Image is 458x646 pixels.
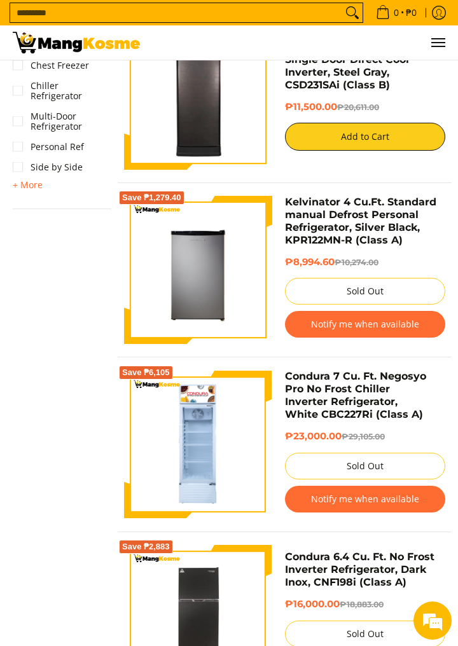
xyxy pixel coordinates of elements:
img: Bodega Sale Refrigerator l Mang Kosme: Home Appliances Warehouse Sale [13,32,140,53]
button: Add to Cart [285,123,446,151]
a: Personal Ref [13,137,84,157]
del: ₱18,883.00 [340,600,384,609]
a: Kelvinator 4 Cu.Ft. Standard manual Defrost Personal Refrigerator, Silver Black, KPR122MN-R (Clas... [285,196,436,246]
a: Chiller Refrigerator [13,76,111,106]
span: Save ₱1,279.40 [122,194,181,202]
a: Condura 7 Cu. Ft. Negosyo Pro No Frost Chiller Inverter Refrigerator, White CBC227Ri (Class A) [285,370,426,420]
span: 0 [392,8,401,17]
a: Chest Freezer [13,55,89,76]
del: ₱20,611.00 [337,102,379,112]
a: Side by Side [13,157,83,177]
h6: ₱11,500.00 [285,101,446,114]
del: ₱10,274.00 [335,258,378,267]
a: Multi-Door Refrigerator [13,106,111,137]
img: Condura 7.7 Cu. Ft. Single Door Direct Cool Inverter, Steel Gray, CSD231SAi (Class B) [124,24,272,168]
h6: ₱16,000.00 [285,598,446,611]
img: Kelvinator 4 Cu.Ft. Standard manual Defrost Personal Refrigerator, Silver Black, KPR122MN-R (Clas... [124,196,272,344]
summary: Open [13,177,43,193]
a: Condura 7.7 Cu. Ft. Single Door Direct Cool Inverter, Steel Gray, CSD231SAi (Class B) [285,41,409,91]
ul: Customer Navigation [153,25,445,60]
nav: Main Menu [153,25,445,60]
button: Notify me when available [285,486,446,512]
img: Condura 7 Cu. Ft. Negosyo Pro No Frost Chiller Inverter Refrigerator, White CBC227Ri (Class A) [124,371,272,519]
button: Sold Out [285,453,446,479]
span: Save ₱6,105 [122,369,170,376]
span: + More [13,180,43,190]
button: Menu [430,25,445,60]
del: ₱29,105.00 [342,432,385,441]
button: Sold Out [285,278,446,305]
span: • [372,6,420,20]
button: Notify me when available [285,311,446,338]
button: Search [342,3,363,22]
h6: ₱8,994.60 [285,256,446,269]
span: ₱0 [404,8,419,17]
h6: ₱23,000.00 [285,430,446,443]
a: Condura 6.4 Cu. Ft. No Frost Inverter Refrigerator, Dark Inox, CNF198i (Class A) [285,551,434,588]
span: Save ₱2,883 [122,543,170,551]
